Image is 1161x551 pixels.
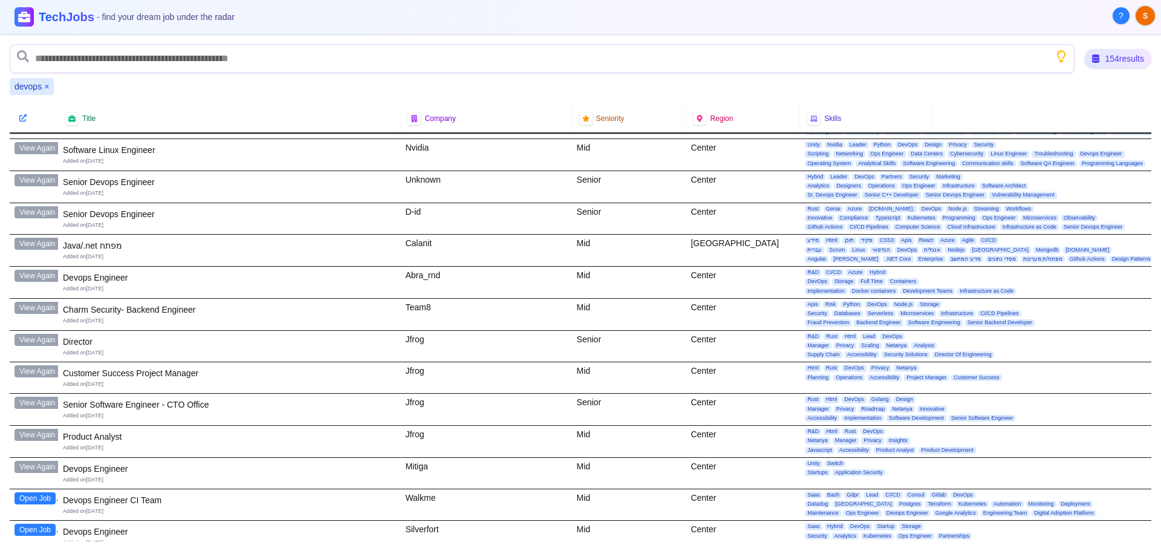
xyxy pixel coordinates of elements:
div: Nvidia [400,139,571,171]
span: Devops Engineer [884,510,931,517]
span: Product Analyst [874,447,917,454]
button: Show search tips [1055,50,1067,62]
span: Skills [824,114,841,123]
span: CI/CD Pipelines [847,224,891,230]
span: אנגלית [922,247,943,253]
span: Manager [805,342,831,349]
span: Software QA Engineer [1018,160,1077,167]
div: Mid [572,299,686,330]
span: Mongodb [1033,247,1061,253]
div: Added on [DATE] [63,221,395,229]
div: D-id [400,203,571,235]
span: Scripting [805,151,831,157]
div: Mid [572,139,686,171]
button: View Again [15,365,60,377]
span: Accessibility [805,415,839,422]
span: Accessibility [837,447,871,454]
button: View Again [15,174,60,186]
span: Observability [1061,215,1098,221]
button: View Again [15,238,60,250]
span: Lead [860,333,877,340]
span: Node.js [946,206,969,212]
div: Jfrog [400,394,571,425]
span: - find your dream job under the radar [97,12,235,22]
span: Monitoring [1026,501,1056,507]
span: Maintenance [805,510,841,517]
span: Accessibility [845,351,879,358]
div: Abra_rnd [400,267,571,298]
span: Unity [805,460,822,467]
span: Rust [805,396,821,403]
span: Vulnerability Management [989,192,1057,198]
span: R&D [805,269,821,276]
span: Software Engineering [906,319,963,326]
div: Jfrog [400,426,571,457]
span: Rust [805,206,821,212]
span: Security [805,310,830,317]
span: תוכן [842,237,856,244]
span: DevOps [842,396,867,403]
span: Networking [833,151,865,157]
span: Operations [833,374,865,381]
span: Analytics [832,533,859,540]
span: Innovative [805,215,834,221]
span: Python [871,142,893,148]
span: Manager [833,437,859,444]
div: Mid [572,235,686,266]
span: Datadog [805,501,830,507]
span: [DOMAIN_NAME]. [867,206,917,212]
span: Containers [888,278,919,285]
span: Software Development [886,415,946,422]
span: עברית [805,247,824,253]
span: Switch [825,460,846,467]
span: Design [894,396,915,403]
span: Ops Engineer [896,533,934,540]
span: Planning [805,374,831,381]
div: Added on [DATE] [63,507,395,515]
span: DevOps [880,333,905,340]
div: Senior [572,331,686,362]
button: View Again [15,270,60,282]
span: Leader [847,142,869,148]
span: Privacy [946,142,969,148]
button: View Again [15,461,60,473]
span: Analytics [805,183,831,189]
span: Html [805,365,821,371]
span: [DOMAIN_NAME] [1063,247,1111,253]
button: User menu [1134,5,1156,27]
span: Streaming [972,206,1001,212]
span: Storage [899,523,923,530]
span: Consul [905,492,927,498]
button: Open Job [15,492,56,504]
span: Javascript [805,447,834,454]
span: Html [824,396,840,403]
span: Designers [834,183,863,189]
button: Remove devops filter [44,80,49,93]
span: Operating System [805,160,853,167]
span: Infrastructure as Code [957,288,1016,295]
span: Infrastructure as Code [1000,224,1059,230]
span: Unity [805,142,822,148]
div: Team8 [400,299,571,330]
div: Senior [572,394,686,425]
span: מדעי המחשב [948,256,984,262]
span: Design [922,142,944,148]
span: Security [805,533,830,540]
span: Privacy [834,342,857,349]
div: Senior Devops Engineer [63,176,395,188]
span: Privacy [834,406,857,412]
span: DevOps [842,365,867,371]
span: Agile [960,237,977,244]
span: Kubernetes [956,501,989,507]
span: [GEOGRAPHIC_DATA] [833,501,894,507]
span: Insights [886,437,910,444]
div: Senior Devops Engineer [63,208,395,220]
button: View Again [15,334,60,346]
div: Center [686,362,800,393]
div: Mid [572,489,686,521]
span: R&D [805,428,821,435]
span: Nodejs [945,247,967,253]
span: Development Teams [900,288,955,295]
div: Calanit [400,235,571,266]
span: הנדסאי [870,247,893,253]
